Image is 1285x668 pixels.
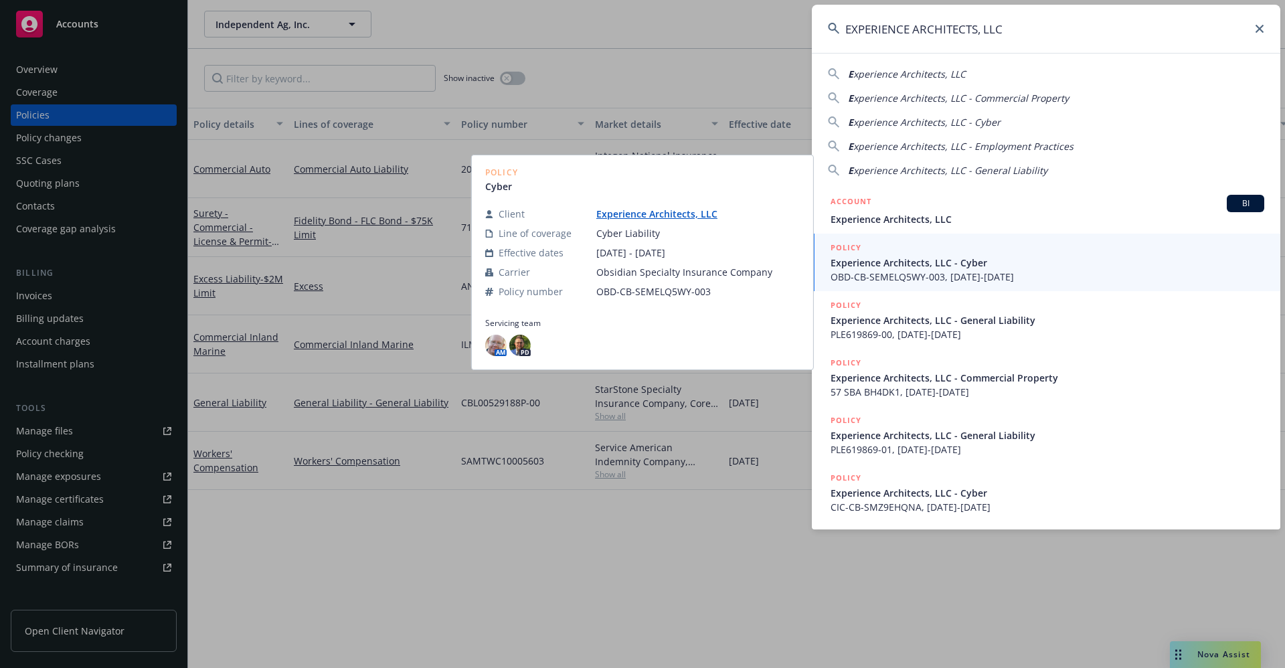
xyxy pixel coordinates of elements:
[831,256,1264,270] span: Experience Architects, LLC - Cyber
[831,195,871,211] h5: ACCOUNT
[848,116,853,129] span: E
[831,471,861,485] h5: POLICY
[848,140,853,153] span: E
[831,486,1264,500] span: Experience Architects, LLC - Cyber
[812,234,1280,291] a: POLICYExperience Architects, LLC - CyberOBD-CB-SEMELQ5WY-003, [DATE]-[DATE]
[812,349,1280,406] a: POLICYExperience Architects, LLC - Commercial Property57 SBA BH4DK1, [DATE]-[DATE]
[831,428,1264,442] span: Experience Architects, LLC - General Liability
[853,116,1001,129] span: xperience Architects, LLC - Cyber
[831,299,861,312] h5: POLICY
[831,385,1264,399] span: 57 SBA BH4DK1, [DATE]-[DATE]
[812,291,1280,349] a: POLICYExperience Architects, LLC - General LiabilityPLE619869-00, [DATE]-[DATE]
[812,187,1280,234] a: ACCOUNTBIExperience Architects, LLC
[831,371,1264,385] span: Experience Architects, LLC - Commercial Property
[1232,197,1259,210] span: BI
[831,241,861,254] h5: POLICY
[853,164,1047,177] span: xperience Architects, LLC - General Liability
[853,68,966,80] span: xperience Architects, LLC
[812,5,1280,53] input: Search...
[848,92,853,104] span: E
[812,464,1280,521] a: POLICYExperience Architects, LLC - CyberCIC-CB-SMZ9EHQNA, [DATE]-[DATE]
[848,164,853,177] span: E
[831,313,1264,327] span: Experience Architects, LLC - General Liability
[831,442,1264,456] span: PLE619869-01, [DATE]-[DATE]
[812,406,1280,464] a: POLICYExperience Architects, LLC - General LiabilityPLE619869-01, [DATE]-[DATE]
[853,92,1069,104] span: xperience Architects, LLC - Commercial Property
[831,327,1264,341] span: PLE619869-00, [DATE]-[DATE]
[831,356,861,369] h5: POLICY
[848,68,853,80] span: E
[831,500,1264,514] span: CIC-CB-SMZ9EHQNA, [DATE]-[DATE]
[831,414,861,427] h5: POLICY
[831,212,1264,226] span: Experience Architects, LLC
[853,140,1074,153] span: xperience Architects, LLC - Employment Practices
[831,270,1264,284] span: OBD-CB-SEMELQ5WY-003, [DATE]-[DATE]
